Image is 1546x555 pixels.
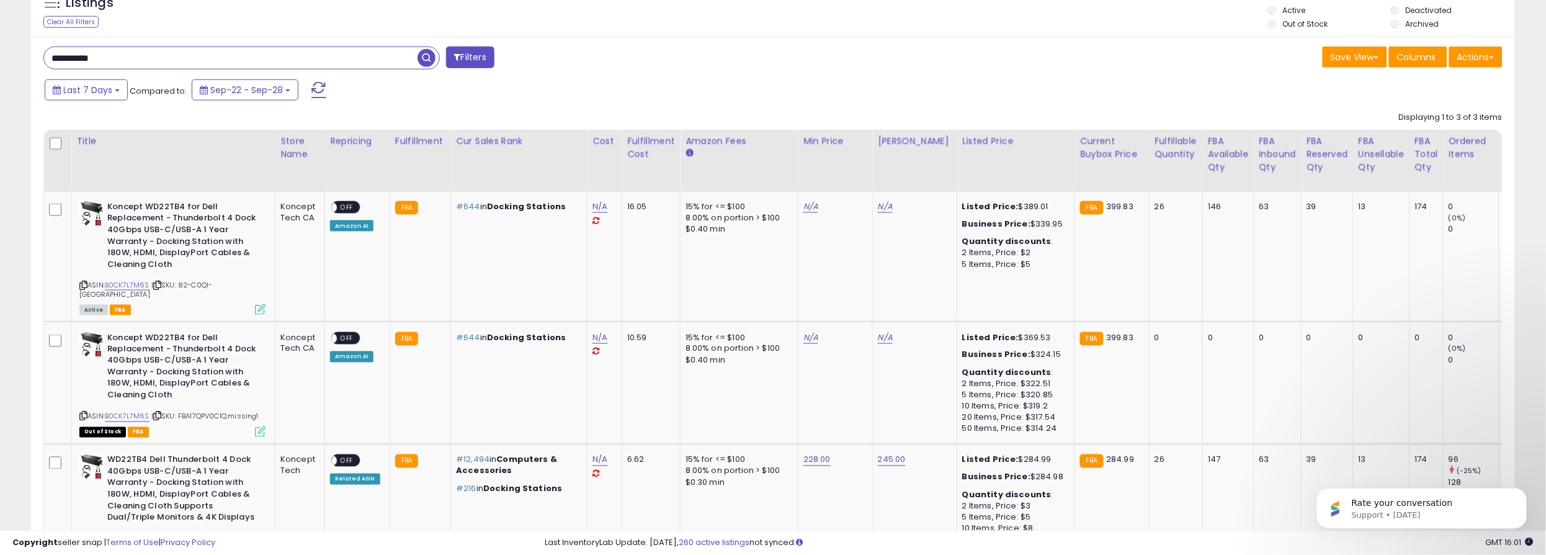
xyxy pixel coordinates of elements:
span: All listings that are currently out of stock and unavailable for purchase on Amazon [79,427,126,438]
div: 0 [1208,332,1244,343]
div: Koncept Tech CA [280,201,315,223]
div: 0 [1449,223,1499,235]
div: 10 Items, Price: $319.2 [962,401,1065,412]
p: in [456,201,578,212]
b: Koncept WD22TB4 for Dell Replacement - Thunderbolt 4 Dock 40Gbps USB-C/USB-A 1 Year Warranty - Do... [107,201,258,273]
div: 2 Items, Price: $3 [962,501,1065,512]
div: : [962,368,1065,379]
div: 63 [1259,201,1292,212]
span: All listings currently available for purchase on Amazon [79,305,108,315]
div: $284.99 [962,454,1065,466]
div: [PERSON_NAME] [878,135,952,148]
div: Amazon AI [330,351,373,363]
div: Cur Sales Rank [456,135,582,148]
div: Title [76,135,270,148]
strong: Copyright [12,536,58,548]
a: B0CK7L7M6S [105,412,150,422]
small: FBA [395,201,418,215]
img: 41XAK-LIfpL._SL40_.jpg [79,201,104,226]
button: Last 7 Days [45,79,128,101]
img: 41XAK-LIfpL._SL40_.jpg [79,332,104,357]
div: Koncept Tech CA [280,332,315,354]
span: 399.83 [1107,332,1134,343]
div: 8.00% on portion > $100 [686,343,789,354]
span: #644 [456,332,480,343]
b: Listed Price: [962,454,1019,466]
div: Cost [592,135,617,148]
a: N/A [592,332,607,344]
b: Koncept WD22TB4 for Dell Replacement - Thunderbolt 4 Dock 40Gbps USB-C/USB-A 1 Year Warranty - Do... [107,332,258,404]
div: 0 [1359,332,1400,343]
div: 0 [1307,332,1344,343]
span: Docking Stations [487,332,566,343]
div: Amazon AI [330,220,373,232]
small: FBA [395,332,418,346]
div: 50 Items, Price: $314.24 [962,423,1065,435]
span: #644 [456,201,480,212]
div: 39 [1307,201,1344,212]
div: 174 [1415,454,1434,466]
span: OFF [337,456,357,466]
div: FBA Unsellable Qty [1359,135,1405,174]
span: Docking Stations [487,201,566,212]
div: 2 Items, Price: $2 [962,247,1065,258]
b: Quantity discounts [962,367,1052,379]
div: 96 [1449,454,1499,466]
span: 399.83 [1107,201,1134,212]
div: 13 [1359,454,1400,466]
div: ASIN: [79,201,266,314]
div: 10.59 [627,332,671,343]
b: Listed Price: [962,332,1019,343]
div: 0 [1449,355,1499,366]
div: Repricing [330,135,385,148]
label: Out of Stock [1283,19,1328,29]
div: 20 Items, Price: $317.54 [962,412,1065,423]
div: 2 Items, Price: $322.51 [962,379,1065,390]
div: Store Name [280,135,319,161]
span: | SKU: 82-C0QI-[GEOGRAPHIC_DATA] [79,280,212,299]
a: Terms of Use [106,536,159,548]
span: FBA [128,427,149,438]
div: $369.53 [962,332,1065,343]
div: 147 [1208,454,1244,466]
div: FBA Reserved Qty [1307,135,1348,174]
div: Listed Price [962,135,1070,148]
div: 15% for <= $100 [686,332,789,343]
small: FBA [1080,332,1103,346]
a: 260 active listings [679,536,749,548]
a: N/A [592,201,607,213]
button: Columns [1389,47,1447,68]
div: $0.30 min [686,477,789,489]
a: B0CK7L7M6S [105,280,150,291]
div: 15% for <= $100 [686,201,789,212]
small: Amazon Fees. [686,148,693,159]
div: Related ASIN [330,474,380,485]
div: $284.98 [962,472,1065,483]
p: in [456,332,578,343]
span: OFF [337,202,357,212]
p: in [456,484,578,495]
span: | SKU: FBA17QPV0C1Q.missing1 [151,412,259,422]
div: Displaying 1 to 3 of 3 items [1399,112,1503,124]
div: Last InventoryLab Update: [DATE], not synced. [545,537,1534,549]
div: $339.95 [962,219,1065,230]
div: FBA Available Qty [1208,135,1248,174]
a: N/A [878,201,893,213]
small: FBA [1080,454,1103,468]
div: 0 [1449,201,1499,212]
span: #216 [456,483,476,495]
div: 5 Items, Price: $5 [962,259,1065,270]
div: $324.15 [962,350,1065,361]
button: Save View [1323,47,1387,68]
span: Sep-22 - Sep-28 [210,84,283,96]
b: Listed Price: [962,201,1019,212]
small: FBA [395,454,418,468]
label: Archived [1406,19,1439,29]
a: 245.00 [878,454,906,466]
div: 0 [1449,332,1499,343]
small: FBA [1080,201,1103,215]
div: FBA Total Qty [1415,135,1439,174]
